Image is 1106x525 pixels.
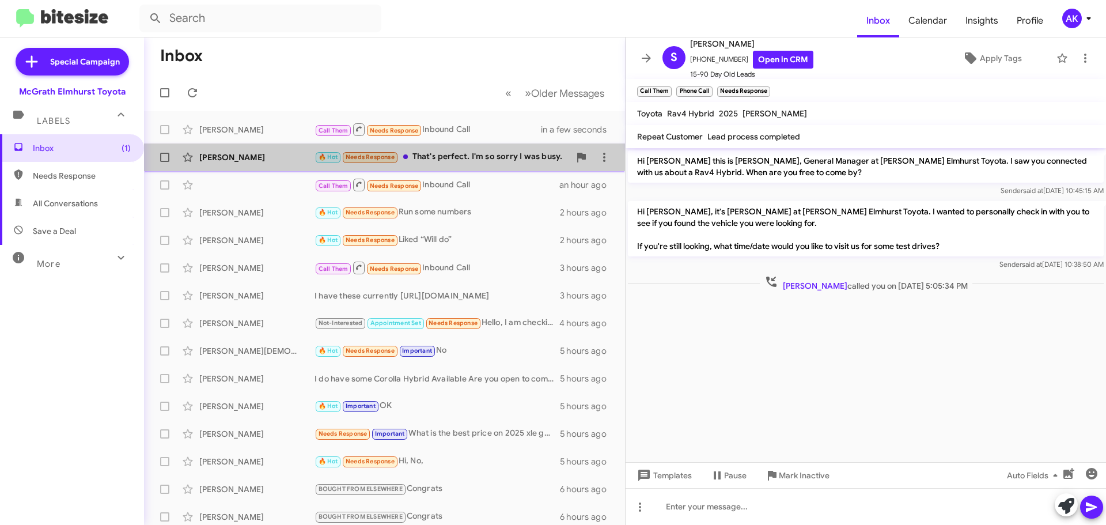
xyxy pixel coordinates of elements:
[560,373,616,384] div: 5 hours ago
[315,260,560,275] div: Inbound Call
[346,236,395,244] span: Needs Response
[50,56,120,67] span: Special Campaign
[499,81,611,105] nav: Page navigation example
[315,177,559,192] div: Inbound Call
[37,259,60,269] span: More
[199,345,315,357] div: [PERSON_NAME][DEMOGRAPHIC_DATA]
[370,265,419,273] span: Needs Response
[315,344,560,357] div: No
[315,122,547,137] div: Inbound Call
[429,319,478,327] span: Needs Response
[760,275,972,292] span: called you on [DATE] 5:05:34 PM
[756,465,839,486] button: Mark Inactive
[402,347,432,354] span: Important
[676,86,712,97] small: Phone Call
[199,235,315,246] div: [PERSON_NAME]
[319,513,403,520] span: BOUGHT FROM ELSEWHERE
[160,47,203,65] h1: Inbox
[315,316,559,330] div: Hello, I am checking in on progress with this. Thank you
[671,48,677,67] span: S
[199,456,315,467] div: [PERSON_NAME]
[505,86,512,100] span: «
[19,86,126,97] div: McGrath Elmhurst Toyota
[319,458,338,465] span: 🔥 Hot
[998,465,1071,486] button: Auto Fields
[199,428,315,440] div: [PERSON_NAME]
[559,318,616,329] div: 4 hours ago
[719,108,738,119] span: 2025
[199,262,315,274] div: [PERSON_NAME]
[1001,186,1104,195] span: Sender [DATE] 10:45:15 AM
[315,290,560,301] div: I have these currently [URL][DOMAIN_NAME]
[199,124,315,135] div: [PERSON_NAME]
[637,131,703,142] span: Repeat Customer
[319,485,403,493] span: BOUGHT FROM ELSEWHERE
[1023,186,1043,195] span: said at
[199,207,315,218] div: [PERSON_NAME]
[560,456,616,467] div: 5 hours ago
[498,81,518,105] button: Previous
[560,428,616,440] div: 5 hours ago
[199,152,315,163] div: [PERSON_NAME]
[319,430,368,437] span: Needs Response
[635,465,692,486] span: Templates
[559,179,616,191] div: an hour ago
[315,482,560,496] div: Congrats
[560,345,616,357] div: 5 hours ago
[690,69,813,80] span: 15-90 Day Old Leads
[690,37,813,51] span: [PERSON_NAME]
[518,81,611,105] button: Next
[315,510,560,523] div: Congrats
[1062,9,1082,28] div: AK
[1007,4,1052,37] a: Profile
[315,150,570,164] div: That's perfect. I'm so sorry I was busy.
[637,108,662,119] span: Toyota
[139,5,381,32] input: Search
[319,236,338,244] span: 🔥 Hot
[628,150,1104,183] p: Hi [PERSON_NAME] this is [PERSON_NAME], General Manager at [PERSON_NAME] Elmhurst Toyota. I saw y...
[319,182,349,190] span: Call Them
[315,233,560,247] div: Liked “Will do”
[33,225,76,237] span: Save a Deal
[315,455,560,468] div: Hi, No,
[560,235,616,246] div: 2 hours ago
[199,373,315,384] div: [PERSON_NAME]
[560,401,616,412] div: 5 hours ago
[933,48,1051,69] button: Apply Tags
[525,86,531,100] span: »
[560,484,616,495] div: 6 hours ago
[199,484,315,495] div: [PERSON_NAME]
[346,153,395,161] span: Needs Response
[199,511,315,523] div: [PERSON_NAME]
[1007,465,1062,486] span: Auto Fields
[346,458,395,465] span: Needs Response
[560,207,616,218] div: 2 hours ago
[717,86,770,97] small: Needs Response
[33,198,98,209] span: All Conversations
[637,86,672,97] small: Call Them
[199,318,315,329] div: [PERSON_NAME]
[346,402,376,410] span: Important
[690,51,813,69] span: [PHONE_NUMBER]
[1052,9,1093,28] button: AK
[724,465,747,486] span: Pause
[315,399,560,413] div: OK
[626,465,701,486] button: Templates
[899,4,956,37] a: Calendar
[560,262,616,274] div: 3 hours ago
[319,347,338,354] span: 🔥 Hot
[701,465,756,486] button: Pause
[667,108,714,119] span: Rav4 Hybrid
[199,290,315,301] div: [PERSON_NAME]
[346,347,395,354] span: Needs Response
[16,48,129,75] a: Special Campaign
[346,209,395,216] span: Needs Response
[370,182,419,190] span: Needs Response
[628,201,1104,256] p: Hi [PERSON_NAME], it's [PERSON_NAME] at [PERSON_NAME] Elmhurst Toyota. I wanted to personally che...
[999,260,1104,269] span: Sender [DATE] 10:38:50 AM
[857,4,899,37] a: Inbox
[33,170,131,182] span: Needs Response
[375,430,405,437] span: Important
[33,142,131,154] span: Inbox
[779,465,829,486] span: Mark Inactive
